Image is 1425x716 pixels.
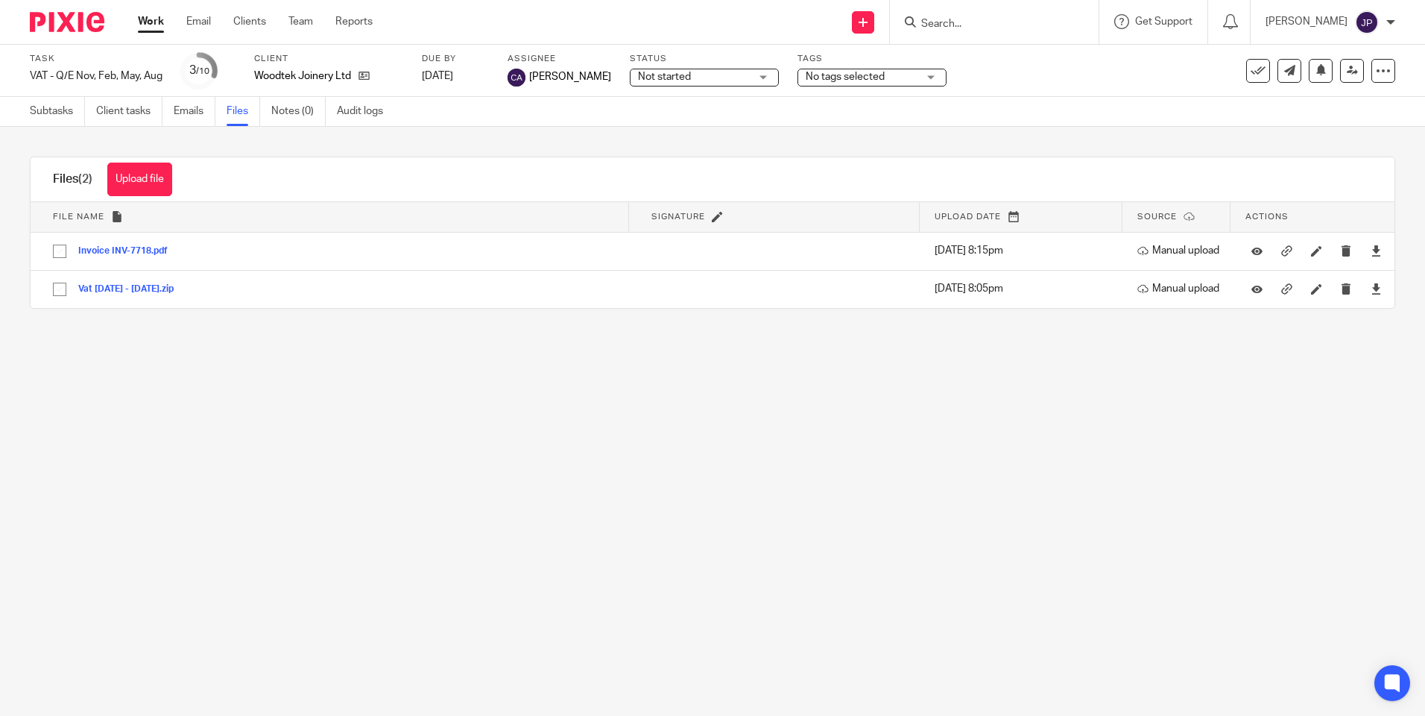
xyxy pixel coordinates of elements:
a: Download [1371,281,1382,296]
a: Clients [233,14,266,29]
img: Pixie [30,12,104,32]
h1: Files [53,172,92,187]
a: Team [288,14,313,29]
a: Audit logs [337,97,394,126]
input: Select [45,237,74,266]
a: Subtasks [30,97,85,126]
a: Notes (0) [271,97,326,126]
span: [DATE] [422,71,453,81]
p: [DATE] 8:05pm [935,281,1115,296]
a: Files [227,97,260,126]
span: No tags selected [806,72,885,82]
a: Download [1371,243,1382,258]
a: Email [186,14,211,29]
span: [PERSON_NAME] [529,69,611,84]
label: Assignee [508,53,611,65]
button: Vat [DATE] - [DATE].zip [78,284,185,295]
img: svg%3E [1355,10,1379,34]
input: Search [920,18,1054,31]
small: /10 [196,67,209,75]
label: Task [30,53,162,65]
span: File name [53,213,104,221]
button: Upload file [107,163,172,196]
p: Manual upload [1137,243,1223,258]
span: Signature [651,213,705,221]
div: VAT - Q/E Nov, Feb, May, Aug [30,69,162,84]
p: [DATE] 8:15pm [935,243,1115,258]
span: Upload date [935,213,1001,221]
span: (2) [78,173,92,185]
p: Woodtek Joinery Ltd [254,69,351,84]
input: Select [45,275,74,304]
label: Client [254,53,403,65]
div: 3 [189,62,209,79]
label: Tags [797,53,947,65]
span: Source [1137,213,1177,221]
span: Not started [638,72,691,82]
a: Client tasks [96,97,162,126]
a: Reports [335,14,373,29]
label: Status [630,53,779,65]
span: Actions [1245,213,1289,221]
span: Get Support [1135,16,1192,27]
label: Due by [422,53,489,65]
p: Manual upload [1137,281,1223,296]
a: Emails [174,97,215,126]
p: [PERSON_NAME] [1266,14,1347,29]
a: Work [138,14,164,29]
img: svg%3E [508,69,525,87]
button: Invoice INV-7718.pdf [78,246,179,257]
